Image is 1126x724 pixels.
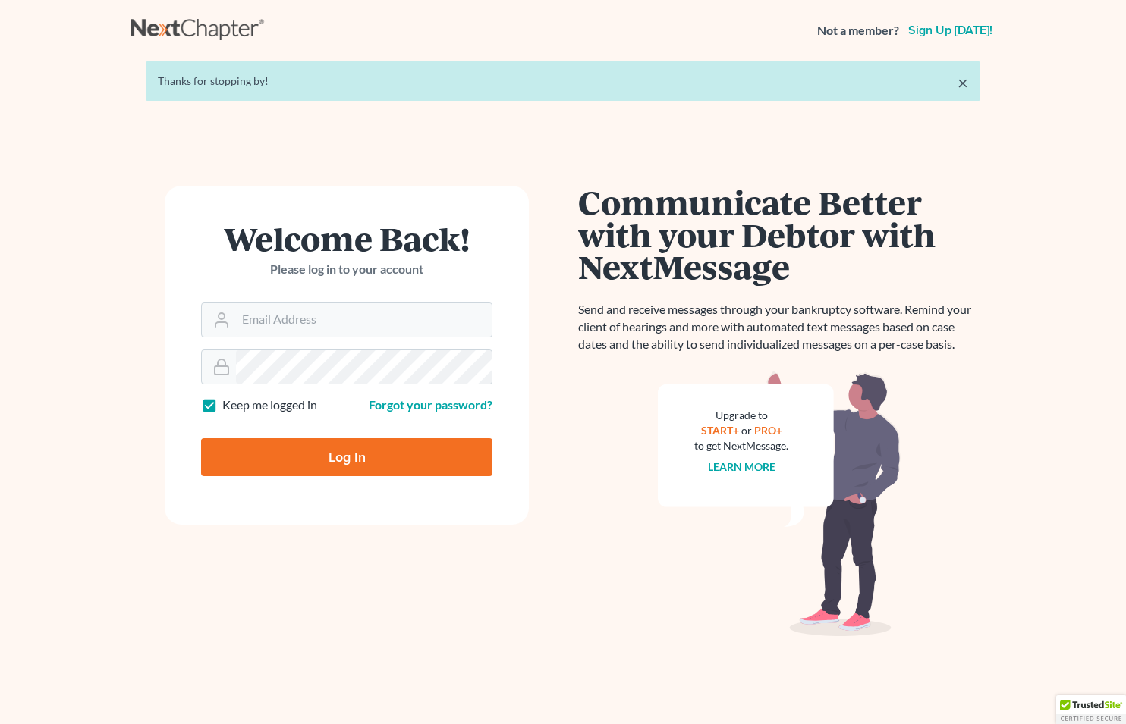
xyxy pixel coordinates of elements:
p: Send and receive messages through your bankruptcy software. Remind your client of hearings and mo... [578,301,980,353]
input: Log In [201,438,492,476]
h1: Welcome Back! [201,222,492,255]
a: Sign up [DATE]! [905,24,995,36]
a: START+ [701,424,739,437]
a: × [958,74,968,92]
div: Upgrade to [694,408,788,423]
div: to get NextMessage. [694,438,788,453]
div: TrustedSite Certified [1056,695,1126,724]
a: PRO+ [754,424,782,437]
a: Forgot your password? [369,397,492,412]
h1: Communicate Better with your Debtor with NextMessage [578,186,980,283]
img: nextmessage_bg-59042aed3d76b12b5cd301f8e5b87938c9018125f34e5fa2b7a6b67550977c72.svg [658,371,901,637]
strong: Not a member? [817,22,899,39]
input: Email Address [236,303,492,337]
a: Learn more [708,460,775,473]
label: Keep me logged in [222,396,317,414]
span: or [741,424,752,437]
p: Please log in to your account [201,261,492,278]
div: Thanks for stopping by! [158,74,968,89]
